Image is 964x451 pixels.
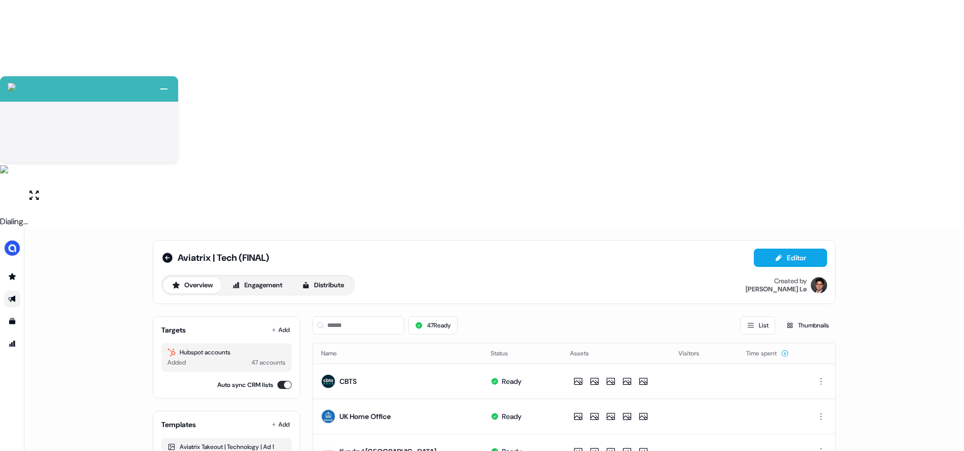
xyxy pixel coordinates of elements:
div: UK Home Office [339,411,391,422]
button: 47Ready [408,316,458,335]
div: Ready [502,411,522,422]
div: Created by [774,277,807,285]
img: Hugh [811,277,827,293]
button: Visitors [678,344,712,363]
div: Templates [161,419,196,430]
button: Editor [754,249,827,267]
button: Add [269,417,292,432]
a: Editor [754,254,827,264]
th: Assets [562,343,670,364]
div: 47 accounts [251,357,286,368]
a: Go to templates [4,313,20,329]
div: Ready [502,376,522,386]
button: Thumbnails [779,316,836,335]
button: Overview [163,277,221,293]
button: Status [491,344,520,363]
button: Name [321,344,349,363]
button: Add [269,323,292,337]
div: Targets [161,325,186,335]
img: callcloud-icon-white-35.svg [8,83,16,91]
label: Auto sync CRM lists [217,380,273,390]
div: Hubspot accounts [167,347,286,357]
a: Go to prospects [4,268,20,285]
a: Go to attribution [4,336,20,352]
button: Distribute [293,277,353,293]
div: CBTS [339,376,357,386]
div: [PERSON_NAME] Le [746,285,807,293]
button: List [740,316,775,335]
button: Time spent [746,344,789,363]
a: Go to outbound experience [4,291,20,307]
span: Aviatrix | Tech (FINAL) [178,252,269,264]
button: Engagement [223,277,291,293]
div: Added [167,357,186,368]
